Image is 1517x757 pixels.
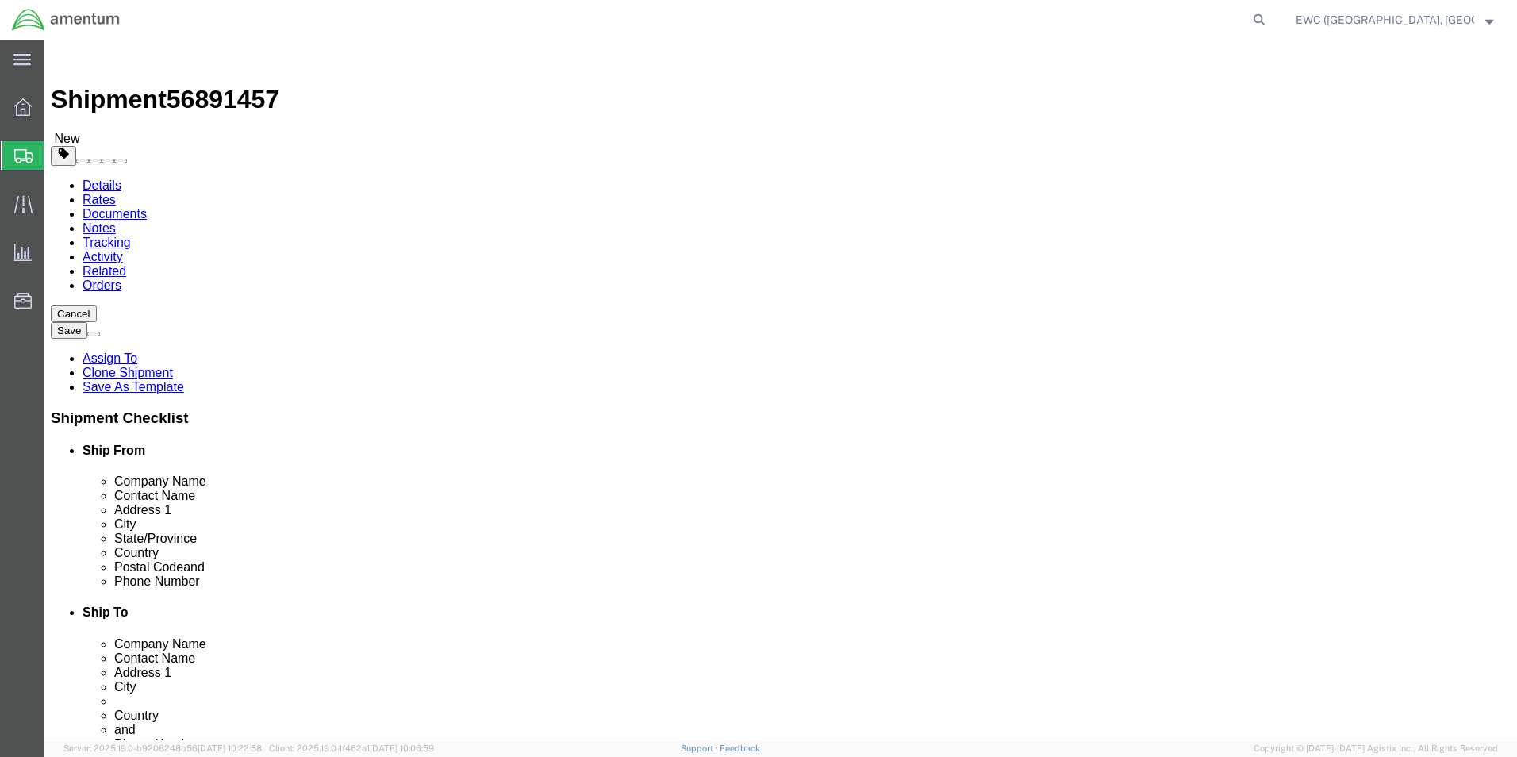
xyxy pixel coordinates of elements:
span: [DATE] 10:22:58 [198,744,262,753]
span: [DATE] 10:06:59 [370,744,434,753]
span: Server: 2025.19.0-b9208248b56 [63,744,262,753]
span: EWC (Miami, FL) ARAVI Program [1296,11,1474,29]
iframe: FS Legacy Container [44,40,1517,740]
span: Client: 2025.19.0-1f462a1 [269,744,434,753]
span: Copyright © [DATE]-[DATE] Agistix Inc., All Rights Reserved [1254,742,1498,755]
a: Feedback [720,744,760,753]
button: EWC ([GEOGRAPHIC_DATA], [GEOGRAPHIC_DATA]) ARAVI Program [1295,10,1495,29]
img: logo [11,8,121,32]
a: Support [681,744,720,753]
